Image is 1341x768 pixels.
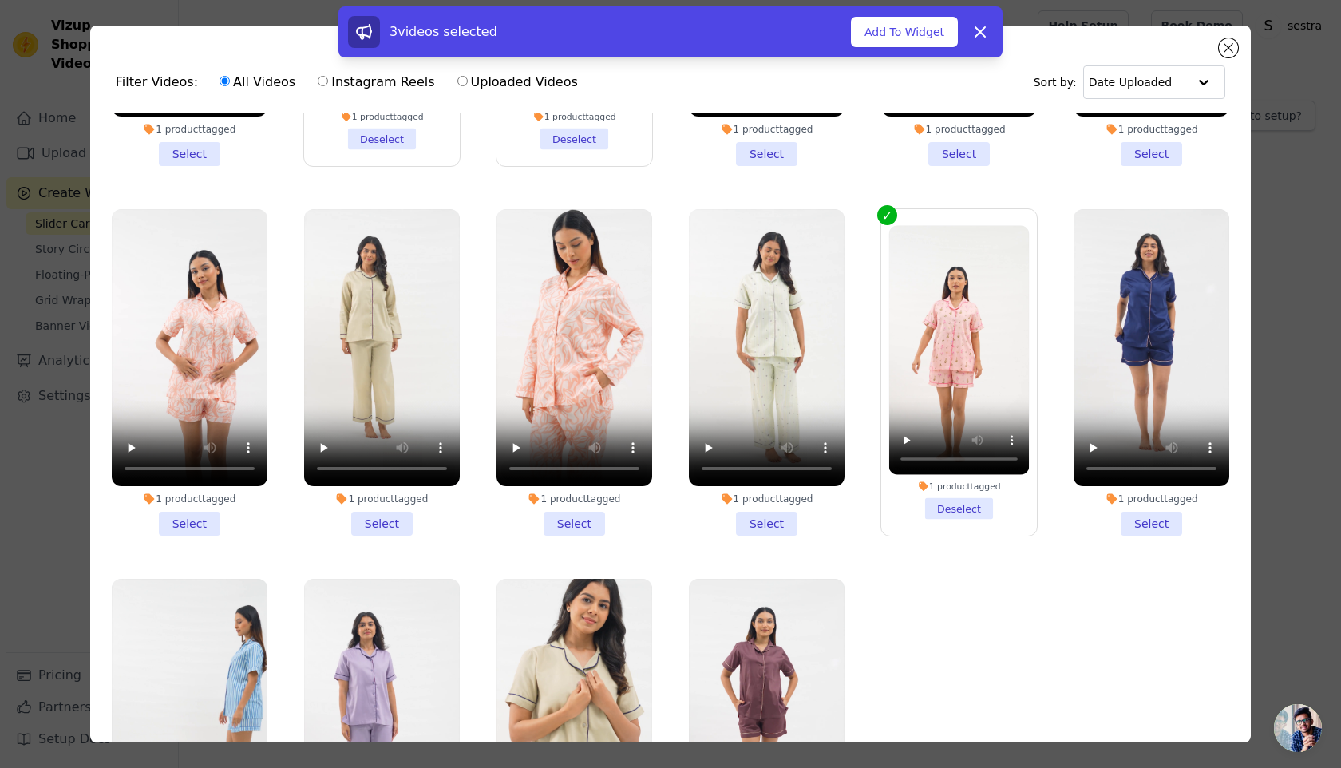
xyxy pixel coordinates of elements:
[112,493,267,505] div: 1 product tagged
[881,123,1037,136] div: 1 product tagged
[689,123,845,136] div: 1 product tagged
[219,72,296,93] label: All Videos
[304,493,460,505] div: 1 product tagged
[457,72,579,93] label: Uploaded Videos
[112,123,267,136] div: 1 product tagged
[116,64,587,101] div: Filter Videos:
[1034,65,1226,99] div: Sort by:
[1074,493,1229,505] div: 1 product tagged
[496,493,652,505] div: 1 product tagged
[889,481,1030,492] div: 1 product tagged
[689,493,845,505] div: 1 product tagged
[312,111,453,122] div: 1 product tagged
[390,24,497,39] span: 3 videos selected
[851,17,958,47] button: Add To Widget
[1074,123,1229,136] div: 1 product tagged
[504,111,645,122] div: 1 product tagged
[317,72,435,93] label: Instagram Reels
[1274,704,1322,752] div: Open chat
